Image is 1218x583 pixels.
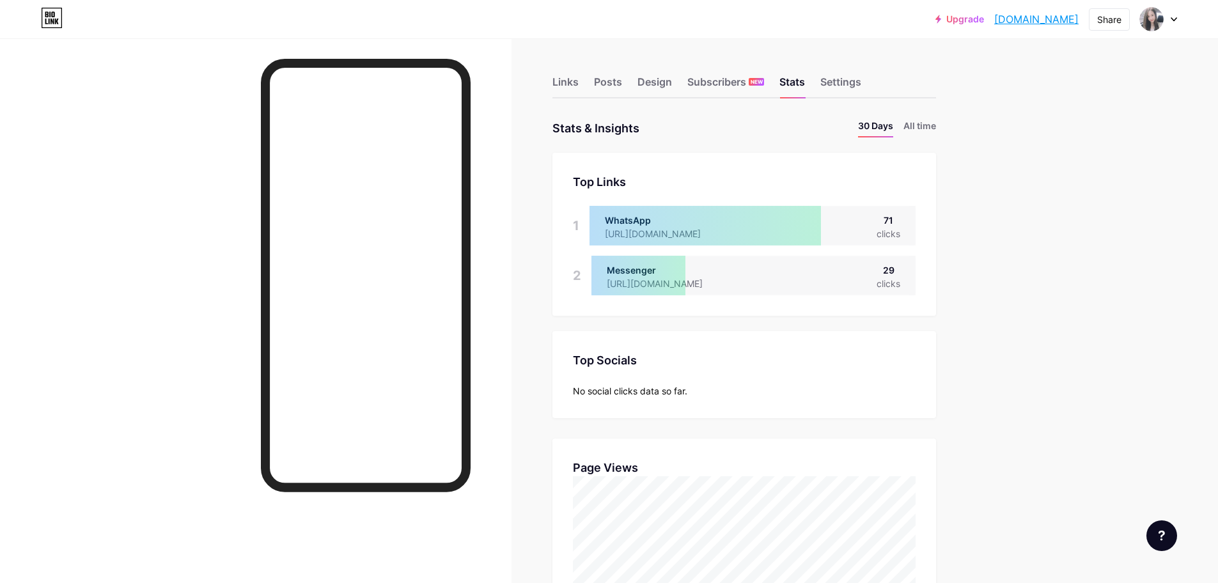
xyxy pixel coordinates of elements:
[552,119,639,137] div: Stats & Insights
[935,14,984,24] a: Upgrade
[820,74,861,97] div: Settings
[573,256,581,295] div: 2
[903,119,936,137] li: All time
[994,12,1079,27] a: [DOMAIN_NAME]
[877,277,900,290] div: clicks
[573,352,916,369] div: Top Socials
[637,74,672,97] div: Design
[573,384,916,398] div: No social clicks data so far.
[573,173,916,190] div: Top Links
[1139,7,1164,31] img: olp
[877,263,900,277] div: 29
[552,74,579,97] div: Links
[858,119,893,137] li: 30 Days
[594,74,622,97] div: Posts
[687,74,764,97] div: Subscribers
[573,206,579,245] div: 1
[573,459,916,476] div: Page Views
[751,78,763,86] span: NEW
[779,74,805,97] div: Stats
[877,214,900,227] div: 71
[1097,13,1121,26] div: Share
[877,227,900,240] div: clicks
